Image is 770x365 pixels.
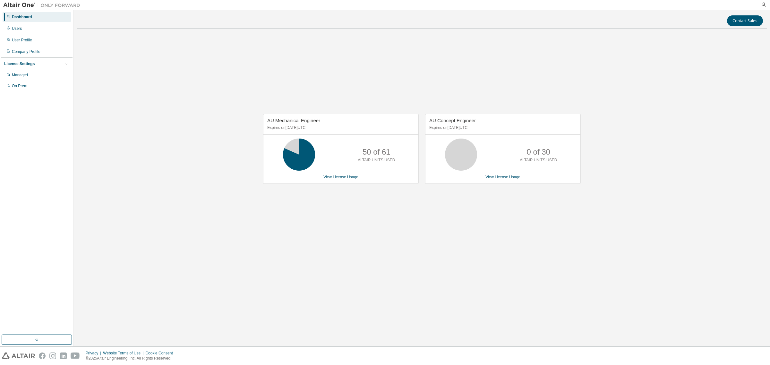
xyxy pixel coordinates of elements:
div: Cookie Consent [145,351,176,356]
p: ALTAIR UNITS USED [520,157,557,163]
div: Dashboard [12,14,32,20]
p: 50 of 61 [363,147,390,157]
button: Contact Sales [727,15,763,26]
img: altair_logo.svg [2,352,35,359]
div: License Settings [4,61,35,66]
p: 0 of 30 [527,147,550,157]
div: Privacy [86,351,103,356]
img: youtube.svg [71,352,80,359]
div: Website Terms of Use [103,351,145,356]
a: View License Usage [323,175,358,179]
span: AU Mechanical Engineer [267,118,320,123]
p: © 2025 Altair Engineering, Inc. All Rights Reserved. [86,356,177,361]
p: ALTAIR UNITS USED [358,157,395,163]
img: linkedin.svg [60,352,67,359]
img: Altair One [3,2,83,8]
div: Users [12,26,22,31]
div: User Profile [12,38,32,43]
p: Expires on [DATE] UTC [429,125,575,131]
p: Expires on [DATE] UTC [267,125,413,131]
div: Company Profile [12,49,40,54]
img: facebook.svg [39,352,46,359]
img: instagram.svg [49,352,56,359]
span: AU Concept Engineer [429,118,476,123]
div: Managed [12,72,28,78]
a: View License Usage [485,175,520,179]
div: On Prem [12,83,27,89]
